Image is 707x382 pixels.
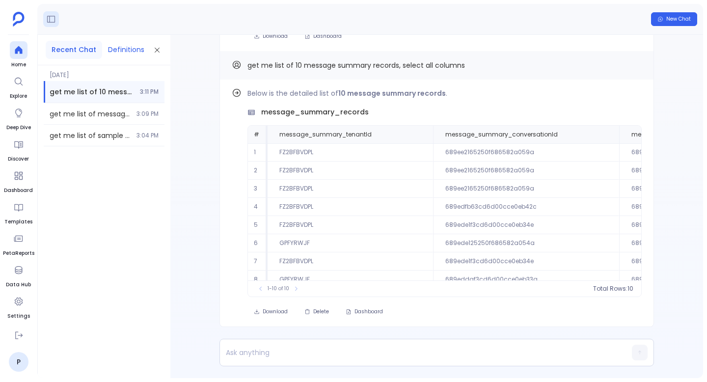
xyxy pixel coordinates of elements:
[6,124,31,132] span: Deep Dive
[247,60,465,70] span: get me list of 10 message summary records, select all columns
[9,352,28,372] a: P
[13,12,25,27] img: petavue logo
[338,88,446,98] strong: 10 message summary records
[268,162,433,180] td: FZ2BFBVDPL
[4,187,33,194] span: Dashboard
[339,305,389,319] button: Dashboard
[248,234,268,252] td: 6
[268,143,433,162] td: FZ2BFBVDPL
[433,198,619,216] td: 689edfb63cd6d00cce0eb42c
[8,136,29,163] a: Discover
[247,29,294,43] button: Download
[140,88,159,96] span: 3:11 PM
[268,216,433,234] td: FZ2BFBVDPL
[433,234,619,252] td: 689ede125250f686582a054a
[136,132,159,139] span: 3:04 PM
[6,104,31,132] a: Deep Dive
[433,143,619,162] td: 689ee2165250f686582a059a
[268,180,433,198] td: FZ2BFBVDPL
[7,293,30,320] a: Settings
[627,285,633,293] span: 10
[3,249,34,257] span: PetaReports
[433,216,619,234] td: 689ede1f3cd6d00cce0eb34e
[268,285,289,293] span: 1-10 of 10
[248,143,268,162] td: 1
[6,261,31,289] a: Data Hub
[50,131,131,140] span: get me list of sample data from message summary
[268,252,433,271] td: FZ2BFBVDPL
[248,180,268,198] td: 3
[247,87,642,99] p: Below is the detailed list of .
[3,230,34,257] a: PetaReports
[248,216,268,234] td: 5
[263,308,288,315] span: Download
[10,92,27,100] span: Explore
[248,252,268,271] td: 7
[433,252,619,271] td: 689ede1f3cd6d00cce0eb34e
[102,41,150,59] button: Definitions
[50,109,131,119] span: get me list of message summary records
[10,73,27,100] a: Explore
[4,218,32,226] span: Templates
[261,107,369,117] span: message_summary_records
[263,33,288,40] span: Download
[254,130,259,138] span: #
[44,65,164,79] span: [DATE]
[268,198,433,216] td: FZ2BFBVDPL
[279,131,372,138] span: message_summary_tenantId
[46,41,102,59] button: Recent Chat
[298,305,335,319] button: Delete
[313,308,329,315] span: Delete
[247,305,294,319] button: Download
[248,271,268,289] td: 8
[10,41,27,69] a: Home
[313,33,342,40] span: Dashboard
[50,87,134,97] span: get me list of 10 message summary records, select all columns
[433,162,619,180] td: 689ee2165250f686582a059a
[433,271,619,289] td: 689eddaf3cd6d00cce0eb33a
[651,12,697,26] button: New Chat
[298,29,348,43] button: Dashboard
[7,312,30,320] span: Settings
[248,198,268,216] td: 4
[136,110,159,118] span: 3:09 PM
[6,281,31,289] span: Data Hub
[433,180,619,198] td: 689ee2165250f686582a059a
[248,162,268,180] td: 2
[10,61,27,69] span: Home
[8,155,29,163] span: Discover
[354,308,383,315] span: Dashboard
[4,167,33,194] a: Dashboard
[445,131,558,138] span: message_summary_conversationId
[666,16,691,23] span: New Chat
[268,234,433,252] td: GPFYRWJF
[268,271,433,289] td: GPFYRWJF
[593,285,627,293] span: Total Rows:
[4,198,32,226] a: Templates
